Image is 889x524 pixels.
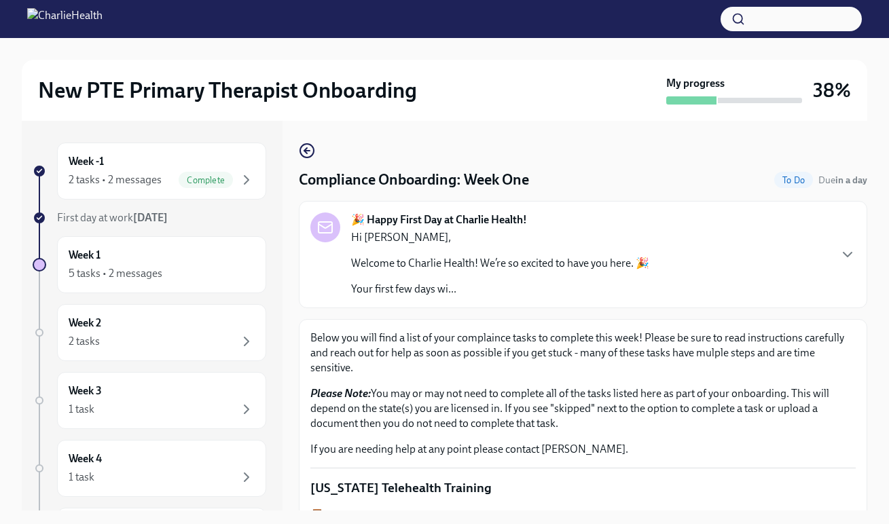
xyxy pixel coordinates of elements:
[310,331,856,375] p: Below you will find a list of your complaince tasks to complete this week! Please be sure to read...
[69,154,104,169] h6: Week -1
[666,76,725,91] strong: My progress
[310,442,856,457] p: If you are needing help at any point please contact [PERSON_NAME].
[813,78,851,102] h3: 38%
[351,256,649,271] p: Welcome to Charlie Health! We’re so excited to have you here. 🎉
[774,175,813,185] span: To Do
[38,77,417,104] h2: New PTE Primary Therapist Onboarding
[324,508,477,521] strong: Approx. completion time: 1 hour
[69,248,101,263] h6: Week 1
[310,508,856,523] p: ⏳
[835,174,867,186] strong: in a day
[299,170,529,190] h4: Compliance Onboarding: Week One
[27,8,103,30] img: CharlieHealth
[179,175,233,185] span: Complete
[69,383,102,398] h6: Week 3
[69,402,94,417] div: 1 task
[351,282,649,297] p: Your first few days wi...
[69,334,100,349] div: 2 tasks
[33,236,266,293] a: Week 15 tasks • 2 messages
[351,212,527,227] strong: 🎉 Happy First Day at Charlie Health!
[33,440,266,497] a: Week 41 task
[33,143,266,200] a: Week -12 tasks • 2 messagesComplete
[818,174,867,187] span: August 23rd, 2025 10:00
[33,372,266,429] a: Week 31 task
[69,451,102,466] h6: Week 4
[351,230,649,245] p: Hi [PERSON_NAME],
[57,211,168,224] span: First day at work
[133,211,168,224] strong: [DATE]
[310,386,856,431] p: You may or may not need to complete all of the tasks listed here as part of your onboarding. This...
[310,479,856,497] p: [US_STATE] Telehealth Training
[818,174,867,186] span: Due
[33,304,266,361] a: Week 22 tasks
[69,316,101,331] h6: Week 2
[69,172,162,187] div: 2 tasks • 2 messages
[33,210,266,225] a: First day at work[DATE]
[69,266,162,281] div: 5 tasks • 2 messages
[310,387,371,400] strong: Please Note:
[69,470,94,485] div: 1 task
